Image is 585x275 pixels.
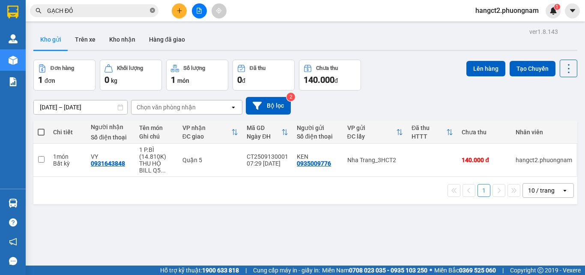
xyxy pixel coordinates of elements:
div: Số lượng [183,65,205,71]
button: Đơn hàng1đơn [33,60,96,91]
div: 1 P.BÌ (14.810K) [139,146,174,160]
button: file-add [192,3,207,18]
span: plus [176,8,182,14]
div: Số điện thoại [297,133,338,140]
button: Chưa thu140.000đ [299,60,361,91]
div: Khối lượng [117,65,143,71]
img: warehouse-icon [9,56,18,65]
div: Số điện thoại [91,134,131,141]
span: Hỗ trợ kỹ thuật: [160,266,239,275]
span: Miền Bắc [434,266,496,275]
button: Hàng đã giao [142,29,192,50]
div: ĐC lấy [347,133,396,140]
th: Toggle SortBy [407,121,457,144]
span: ... [161,167,166,174]
span: hangct2.phuongnam [469,5,546,16]
div: THU HỘ BILL Q5 120103 [139,160,174,174]
span: file-add [196,8,202,14]
span: search [36,8,42,14]
button: plus [172,3,187,18]
div: Chưa thu [316,65,338,71]
span: 1 [38,75,43,85]
span: question-circle [9,218,17,227]
button: caret-down [565,3,580,18]
div: Ngày ĐH [247,133,281,140]
button: Số lượng1món [166,60,228,91]
span: caret-down [569,7,576,15]
span: món [177,77,189,84]
span: 1 [171,75,176,85]
img: warehouse-icon [9,199,18,208]
th: Toggle SortBy [343,121,407,144]
div: Người nhận [91,124,131,130]
span: message [9,257,17,265]
div: 10 / trang [528,186,555,195]
div: Đơn hàng [51,65,74,71]
div: hangct2.phuongnam [516,157,572,163]
span: close-circle [150,8,155,13]
span: kg [111,77,117,84]
strong: 0708 023 035 - 0935 103 250 [349,267,427,274]
span: đơn [45,77,55,84]
img: warehouse-icon [9,34,18,43]
div: Tên món [139,124,174,131]
svg: open [561,187,568,194]
div: VP gửi [347,124,396,131]
div: ĐC giao [182,133,231,140]
div: VY [91,153,131,160]
span: copyright [537,267,543,273]
span: đ [334,77,338,84]
button: Kho gửi [33,29,68,50]
button: Lên hàng [466,61,505,76]
div: Nha Trang_3HCT2 [347,157,403,163]
div: 07:29 [DATE] [247,160,288,167]
span: | [502,266,504,275]
div: Nhân viên [516,129,572,136]
div: VP nhận [182,124,231,131]
span: notification [9,238,17,246]
button: Kho nhận [102,29,142,50]
span: 0 [104,75,109,85]
span: ⚪️ [430,269,432,272]
img: logo.jpg [93,11,113,31]
input: Select a date range. [34,100,127,114]
span: close-circle [150,7,155,15]
div: 1 món [53,153,82,160]
div: Chi tiết [53,129,82,136]
div: Mã GD [247,124,281,131]
div: 140.000 đ [462,157,507,163]
button: Tạo Chuyến [510,61,555,76]
span: aim [216,8,222,14]
div: KEN [297,153,338,160]
sup: 2 [287,93,295,101]
span: đ [242,77,245,84]
div: Chọn văn phòng nhận [137,103,196,112]
strong: 0369 525 060 [459,267,496,274]
b: [DOMAIN_NAME] [72,33,118,39]
input: Tìm tên, số ĐT hoặc mã đơn [47,6,148,15]
div: ver 1.8.143 [529,27,558,36]
th: Toggle SortBy [242,121,292,144]
th: Toggle SortBy [178,121,242,144]
img: logo-vxr [7,6,18,18]
button: Bộ lọc [246,97,291,115]
div: CT2509130001 [247,153,288,160]
div: Người gửi [297,124,338,131]
b: Phương Nam Express [11,55,47,111]
div: 0935009776 [297,160,331,167]
div: Đã thu [412,124,446,131]
div: Bất kỳ [53,160,82,167]
div: Đã thu [250,65,266,71]
div: Ghi chú [139,133,174,140]
svg: open [230,104,237,111]
button: 1 [478,184,490,197]
img: solution-icon [9,77,18,86]
div: Quận 5 [182,157,238,163]
span: Miền Nam [322,266,427,275]
div: HTTT [412,133,446,140]
button: Đã thu0đ [233,60,295,91]
div: 0931643848 [91,160,125,167]
strong: 1900 633 818 [202,267,239,274]
span: | [245,266,247,275]
sup: 1 [554,4,560,10]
